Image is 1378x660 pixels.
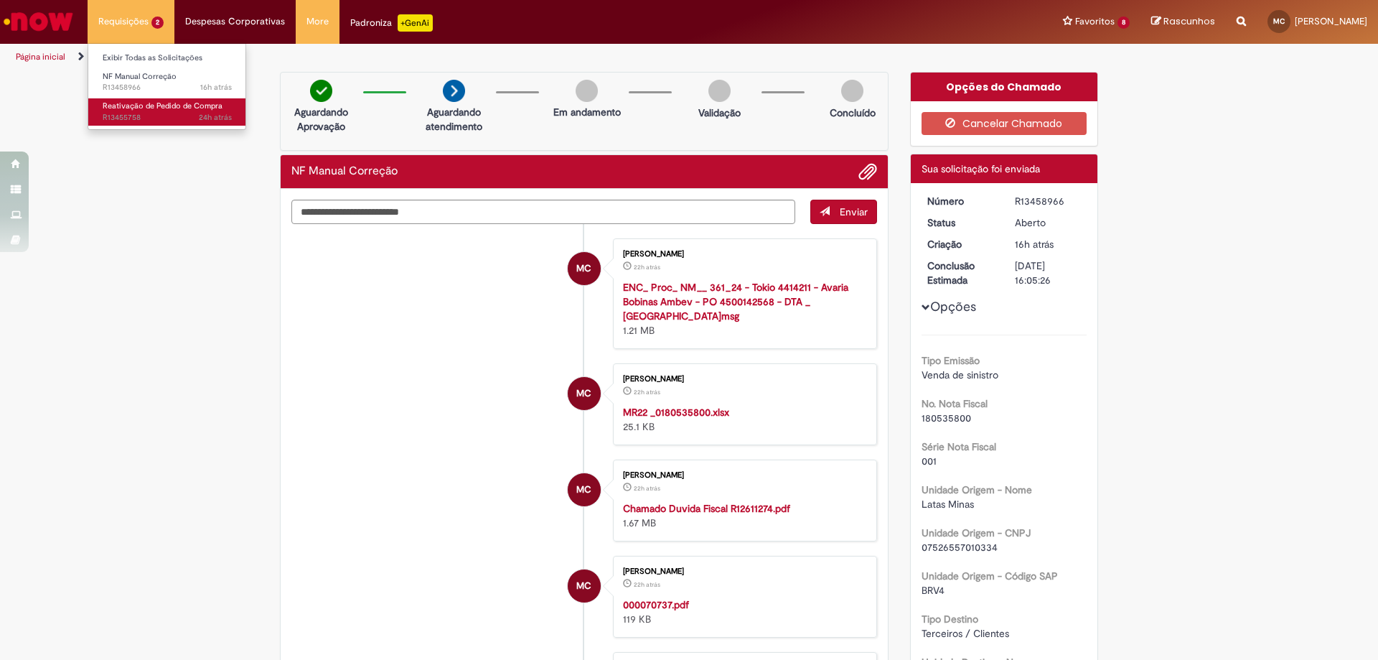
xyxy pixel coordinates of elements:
[922,455,937,468] span: 001
[634,484,660,493] span: 22h atrás
[576,473,591,507] span: MC
[350,14,433,32] div: Padroniza
[576,251,591,286] span: MC
[1117,17,1130,29] span: 8
[634,388,660,396] span: 22h atrás
[200,82,232,93] span: 16h atrás
[1151,15,1215,29] a: Rascunhos
[291,200,795,224] textarea: Digite sua mensagem aqui...
[88,69,246,96] a: Aberto R13458966 : NF Manual Correção
[419,105,489,134] p: Aguardando atendimento
[830,106,876,120] p: Concluído
[922,570,1058,582] b: Unidade Origem - Código SAP
[199,112,232,123] time: 28/08/2025 08:33:05
[103,71,177,82] span: NF Manual Correção
[922,354,980,367] b: Tipo Emissão
[634,388,660,396] time: 28/08/2025 10:46:56
[917,194,1005,208] dt: Número
[11,44,908,70] ul: Trilhas de página
[922,112,1087,135] button: Cancelar Chamado
[911,73,1098,101] div: Opções do Chamado
[840,205,868,218] span: Enviar
[922,368,998,381] span: Venda de sinistro
[917,259,1005,287] dt: Conclusão Estimada
[634,263,660,271] span: 22h atrás
[151,17,164,29] span: 2
[443,80,465,102] img: arrow-next.png
[623,250,862,259] div: [PERSON_NAME]
[103,101,222,111] span: Reativação de Pedido de Compra
[623,405,862,434] div: 25.1 KB
[634,484,660,493] time: 28/08/2025 10:46:55
[922,162,1040,175] span: Sua solicitação foi enviada
[858,162,877,181] button: Adicionar anexos
[810,200,877,224] button: Enviar
[199,112,232,123] span: 24h atrás
[698,106,741,120] p: Validação
[1163,14,1215,28] span: Rascunhos
[623,281,848,322] a: ENC_ Proc_ NM__ 361_24 - Tokio 4414211 - Avaria Bobinas Ambev - PO 4500142568 - DTA _ [GEOGRAPHIC...
[922,541,998,554] span: 07526557010334
[200,82,232,93] time: 28/08/2025 16:05:23
[576,569,591,603] span: MC
[88,50,246,66] a: Exibir Todas as Solicitações
[623,598,862,626] div: 119 KB
[922,584,945,597] span: BRV4
[103,82,232,93] span: R13458966
[917,237,1005,251] dt: Criação
[1,7,75,36] img: ServiceNow
[922,627,1009,640] span: Terceiros / Clientes
[1015,238,1054,251] time: 28/08/2025 16:05:22
[922,483,1032,496] b: Unidade Origem - Nome
[623,567,862,576] div: [PERSON_NAME]
[1015,215,1082,230] div: Aberto
[568,252,601,285] div: MariaEliza Costa
[623,406,729,419] a: MR22 _0180535800.xlsx
[16,51,65,62] a: Página inicial
[1015,194,1082,208] div: R13458966
[291,165,398,178] h2: NF Manual Correção Histórico de tíquete
[1015,259,1082,287] div: [DATE] 16:05:26
[634,580,660,589] span: 22h atrás
[1273,17,1285,26] span: MC
[917,215,1005,230] dt: Status
[568,473,601,506] div: MariaEliza Costa
[708,80,731,102] img: img-circle-grey.png
[1015,237,1082,251] div: 28/08/2025 16:05:22
[623,502,790,515] a: Chamado Duvida Fiscal R12611274.pdf
[568,377,601,410] div: MariaEliza Costa
[634,263,660,271] time: 28/08/2025 10:46:56
[623,280,862,338] div: 1.21 MB
[623,375,862,384] div: [PERSON_NAME]
[568,570,601,603] div: MariaEliza Costa
[922,397,988,410] b: No. Nota Fiscal
[922,498,974,511] span: Latas Minas
[185,14,285,29] span: Despesas Corporativas
[922,613,978,626] b: Tipo Destino
[398,14,433,32] p: +GenAi
[623,598,689,611] a: 000070737.pdf
[306,14,329,29] span: More
[286,105,356,134] p: Aguardando Aprovação
[88,98,246,125] a: Aberto R13455758 : Reativação de Pedido de Compra
[1015,238,1054,251] span: 16h atrás
[922,526,1031,539] b: Unidade Origem - CNPJ
[922,440,996,453] b: Série Nota Fiscal
[922,412,971,424] span: 180535800
[553,105,621,119] p: Em andamento
[103,112,232,124] span: R13455758
[1075,14,1115,29] span: Favoritos
[310,80,332,102] img: check-circle-green.png
[576,376,591,411] span: MC
[634,580,660,589] time: 28/08/2025 10:46:54
[98,14,149,29] span: Requisições
[88,43,246,130] ul: Requisições
[841,80,863,102] img: img-circle-grey.png
[623,471,862,480] div: [PERSON_NAME]
[1295,15,1367,27] span: [PERSON_NAME]
[623,501,862,530] div: 1.67 MB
